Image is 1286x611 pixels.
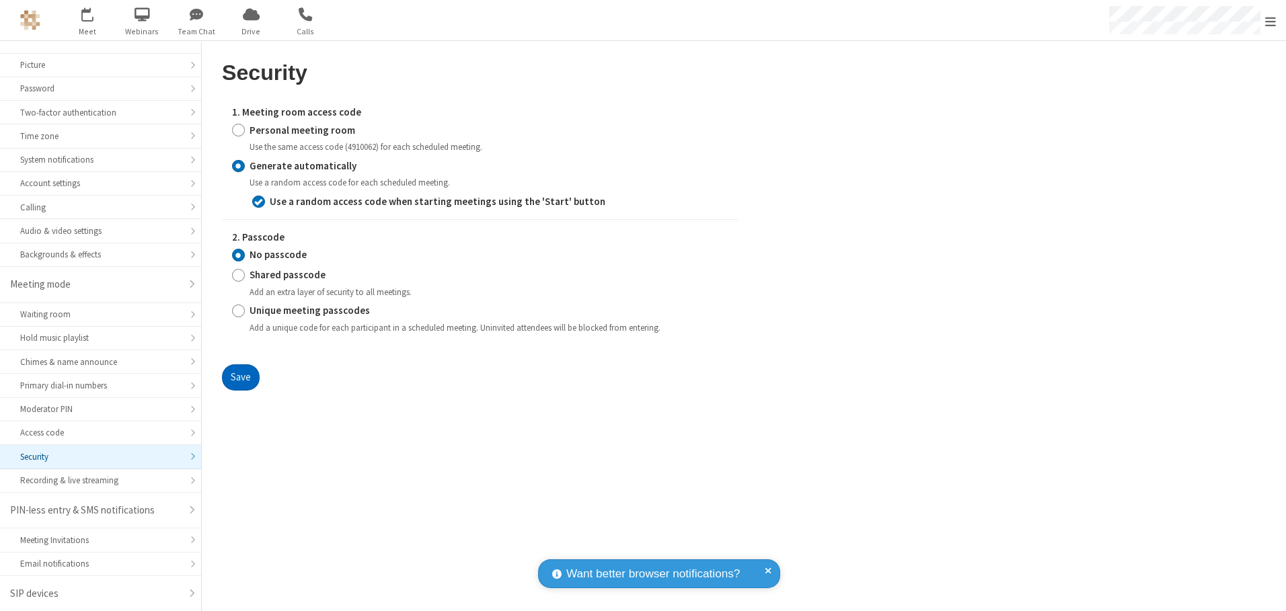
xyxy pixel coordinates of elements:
[20,331,181,344] div: Hold music playlist
[232,105,728,120] label: 1. Meeting room access code
[91,7,100,17] div: 1
[20,379,181,392] div: Primary dial-in numbers
[250,286,728,298] div: Add an extra layer of security to all meetings.
[20,130,181,142] div: Time zone
[250,124,355,136] strong: Personal meeting room
[250,248,307,261] strong: No passcode
[20,450,181,463] div: Security
[226,26,276,38] span: Drive
[1252,576,1276,602] iframe: Chat
[10,277,181,292] div: Meeting mode
[20,248,181,261] div: Backgrounds & effects
[20,356,181,368] div: Chimes & name announce
[20,153,181,166] div: System notifications
[20,201,181,214] div: Calling
[566,565,740,583] span: Want better browser notifications?
[20,308,181,321] div: Waiting room
[232,230,728,245] label: 2. Passcode
[250,159,356,172] strong: Generate automatically
[20,557,181,570] div: Email notifications
[20,82,181,95] div: Password
[117,26,167,38] span: Webinars
[250,304,370,317] strong: Unique meeting passcodes
[250,268,326,281] strong: Shared passcode
[280,26,331,38] span: Calls
[10,503,181,518] div: PIN-less entry & SMS notifications
[20,106,181,119] div: Two-factor authentication
[172,26,222,38] span: Team Chat
[250,176,728,189] div: Use a random access code for each scheduled meeting.
[222,61,739,85] h2: Security
[20,403,181,415] div: Moderator PIN
[270,195,605,208] strong: Use a random access code when starting meetings using the 'Start' button
[20,426,181,439] div: Access code
[20,225,181,237] div: Audio & video settings
[63,26,113,38] span: Meet
[10,586,181,602] div: SIP devices
[20,10,40,30] img: QA Selenium DO NOT DELETE OR CHANGE
[222,364,260,391] button: Save
[20,534,181,546] div: Meeting Invitations
[20,58,181,71] div: Picture
[250,140,728,153] div: Use the same access code (4910062) for each scheduled meeting.
[20,474,181,487] div: Recording & live streaming
[250,321,728,334] div: Add a unique code for each participant in a scheduled meeting. Uninvited attendees will be blocke...
[20,177,181,190] div: Account settings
